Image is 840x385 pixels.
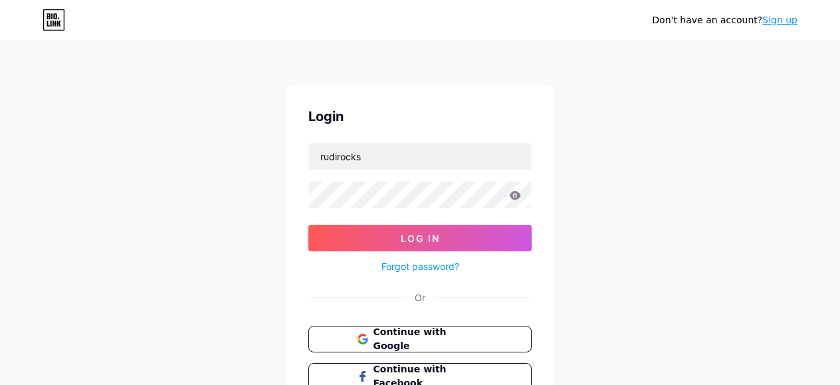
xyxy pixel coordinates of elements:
[762,15,797,25] a: Sign up
[308,326,532,352] button: Continue with Google
[415,291,425,305] div: Or
[309,143,531,170] input: Username
[308,225,532,251] button: Log In
[373,325,483,353] span: Continue with Google
[381,259,459,273] a: Forgot password?
[652,13,797,27] div: Don't have an account?
[308,106,532,126] div: Login
[401,233,440,244] span: Log In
